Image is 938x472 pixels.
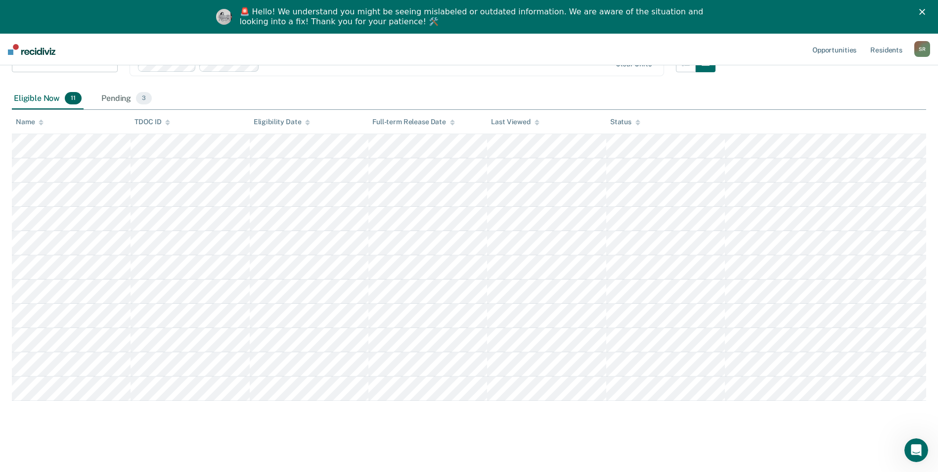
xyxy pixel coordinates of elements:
a: Residents [868,34,904,65]
div: Last Viewed [491,118,539,126]
div: Eligible Now11 [12,88,84,110]
span: 11 [65,92,82,105]
div: TDOC ID [134,118,170,126]
a: Opportunities [810,34,858,65]
img: Recidiviz [8,44,55,55]
div: 🚨 Hello! We understand you might be seeing mislabeled or outdated information. We are aware of th... [240,7,707,27]
div: S R [914,41,930,57]
img: Profile image for Kim [216,9,232,25]
button: SR [914,41,930,57]
div: Full-term Release Date [372,118,455,126]
iframe: Intercom live chat [904,438,928,462]
div: Eligibility Date [254,118,311,126]
div: Close [919,9,929,15]
div: Pending3 [99,88,154,110]
div: Status [610,118,640,126]
div: Name [16,118,44,126]
span: 3 [136,92,152,105]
